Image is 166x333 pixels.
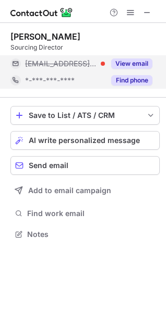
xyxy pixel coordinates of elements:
span: Notes [27,230,156,239]
button: AI write personalized message [10,131,160,150]
div: Save to List / ATS / CRM [29,111,141,120]
span: [EMAIL_ADDRESS][DOMAIN_NAME] [25,59,97,68]
button: Find work email [10,206,160,221]
button: save-profile-one-click [10,106,160,125]
span: AI write personalized message [29,136,140,145]
button: Add to email campaign [10,181,160,200]
button: Reveal Button [111,58,152,69]
div: [PERSON_NAME] [10,31,80,42]
div: Sourcing Director [10,43,160,52]
img: ContactOut v5.3.10 [10,6,73,19]
button: Send email [10,156,160,175]
button: Reveal Button [111,75,152,86]
button: Notes [10,227,160,242]
span: Send email [29,161,68,170]
span: Add to email campaign [28,186,111,195]
span: Find work email [27,209,156,218]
